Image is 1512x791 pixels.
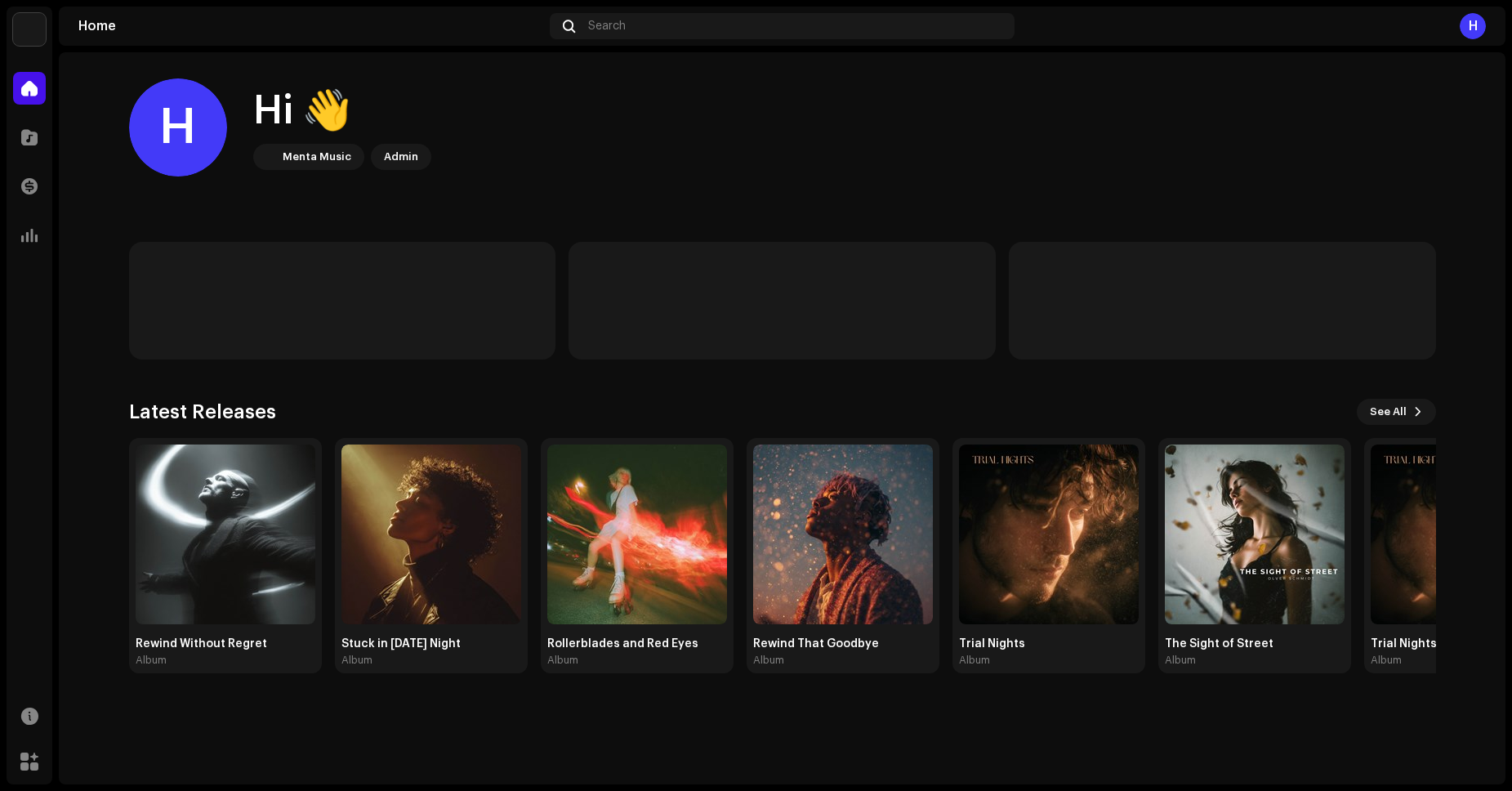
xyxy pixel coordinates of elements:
[256,147,276,167] img: c1aec8e0-cc53-42f4-96df-0a0a8a61c953
[753,654,784,667] div: Album
[959,445,1139,624] img: 05b341d9-60c8-428c-85be-36b8f8eb5fb3
[1357,399,1436,425] button: See All
[1165,637,1345,650] div: The Sight of Street
[1371,654,1402,667] div: Album
[129,399,276,425] h3: Latest Releases
[1370,395,1407,428] span: See All
[13,13,46,46] img: c1aec8e0-cc53-42f4-96df-0a0a8a61c953
[753,637,933,650] div: Rewind That Goodbye
[547,445,727,624] img: a8337cc3-7c94-4716-ac55-1d296c2c4a8e
[1460,13,1486,39] div: H
[588,20,626,33] span: Search
[1165,654,1196,667] div: Album
[136,445,315,624] img: eac049fd-8fdf-44da-805d-1ab698524b37
[341,637,521,650] div: Stuck in [DATE] Night
[253,85,431,137] div: Hi 👋
[547,654,578,667] div: Album
[547,637,727,650] div: Rollerblades and Red Eyes
[341,445,521,624] img: 6973a10c-8e27-4ee0-8e25-8bbd2ba98559
[78,20,543,33] div: Home
[384,147,418,167] div: Admin
[136,637,315,650] div: Rewind Without Regret
[136,654,167,667] div: Album
[341,654,372,667] div: Album
[1165,445,1345,624] img: 25ac63aa-c9b7-401c-955f-c56ddf81ec6d
[959,654,990,667] div: Album
[129,78,227,177] div: H
[283,147,351,167] div: Menta Music
[959,637,1139,650] div: Trial Nights
[753,445,933,624] img: 6e5be4f4-c797-44db-a655-a1825de3c4c0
